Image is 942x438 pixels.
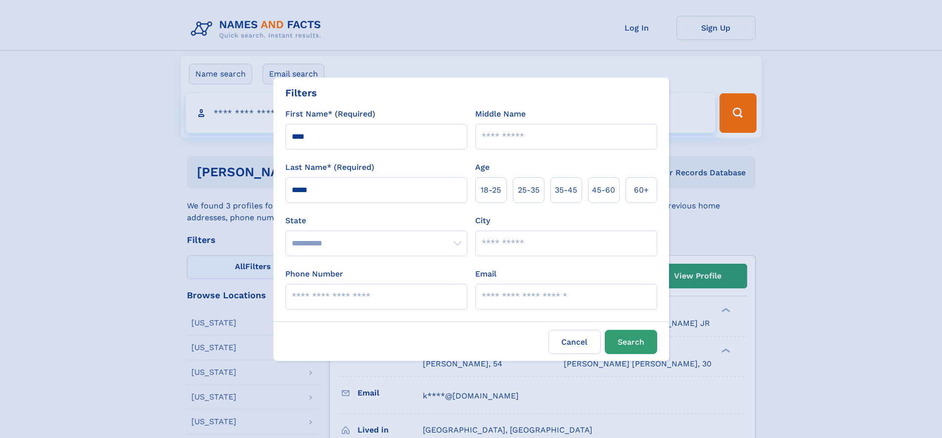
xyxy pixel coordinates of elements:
[285,108,375,120] label: First Name* (Required)
[555,184,577,196] span: 35‑45
[285,268,343,280] label: Phone Number
[481,184,501,196] span: 18‑25
[475,108,526,120] label: Middle Name
[592,184,615,196] span: 45‑60
[605,330,657,354] button: Search
[475,161,490,173] label: Age
[634,184,649,196] span: 60+
[475,268,496,280] label: Email
[475,215,490,227] label: City
[548,330,601,354] label: Cancel
[285,215,467,227] label: State
[285,85,317,100] div: Filters
[518,184,539,196] span: 25‑35
[285,161,374,173] label: Last Name* (Required)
